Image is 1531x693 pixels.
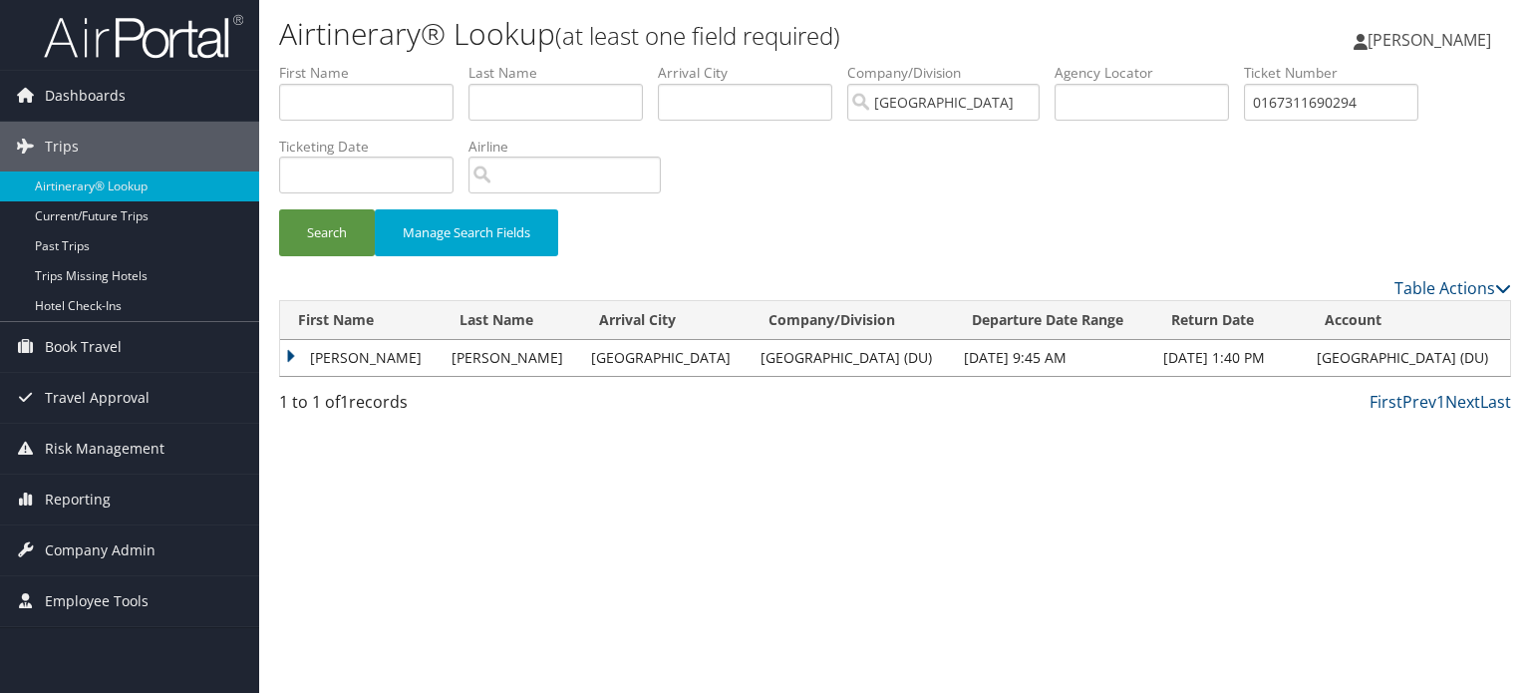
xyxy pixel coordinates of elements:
[581,340,751,376] td: [GEOGRAPHIC_DATA]
[555,19,840,52] small: (at least one field required)
[279,63,468,83] label: First Name
[954,301,1153,340] th: Departure Date Range: activate to sort column ascending
[468,137,676,157] label: Airline
[279,390,565,424] div: 1 to 1 of records
[45,525,155,575] span: Company Admin
[1354,10,1511,70] a: [PERSON_NAME]
[45,475,111,524] span: Reporting
[1153,340,1307,376] td: [DATE] 1:40 PM
[1445,391,1480,413] a: Next
[1394,277,1511,299] a: Table Actions
[45,71,126,121] span: Dashboards
[45,122,79,172] span: Trips
[1244,63,1433,83] label: Ticket Number
[658,63,847,83] label: Arrival City
[1153,301,1307,340] th: Return Date: activate to sort column ascending
[45,322,122,372] span: Book Travel
[751,301,954,340] th: Company/Division
[468,63,658,83] label: Last Name
[442,301,581,340] th: Last Name: activate to sort column ascending
[45,373,150,423] span: Travel Approval
[280,340,442,376] td: [PERSON_NAME]
[280,301,442,340] th: First Name: activate to sort column ascending
[45,576,149,626] span: Employee Tools
[45,424,164,474] span: Risk Management
[1402,391,1436,413] a: Prev
[279,137,468,157] label: Ticketing Date
[1370,391,1402,413] a: First
[279,209,375,256] button: Search
[279,13,1100,55] h1: Airtinerary® Lookup
[581,301,751,340] th: Arrival City: activate to sort column ascending
[1055,63,1244,83] label: Agency Locator
[847,63,1055,83] label: Company/Division
[1436,391,1445,413] a: 1
[44,13,243,60] img: airportal-logo.png
[375,209,558,256] button: Manage Search Fields
[1368,29,1491,51] span: [PERSON_NAME]
[442,340,581,376] td: [PERSON_NAME]
[340,391,349,413] span: 1
[1307,340,1510,376] td: [GEOGRAPHIC_DATA] (DU)
[1307,301,1510,340] th: Account: activate to sort column ascending
[954,340,1153,376] td: [DATE] 9:45 AM
[1480,391,1511,413] a: Last
[751,340,954,376] td: [GEOGRAPHIC_DATA] (DU)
